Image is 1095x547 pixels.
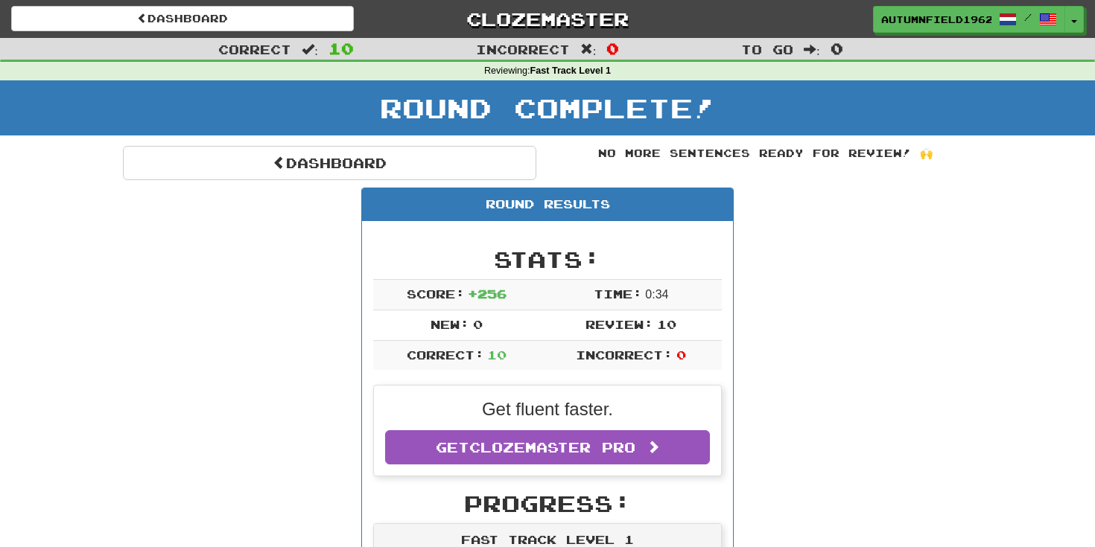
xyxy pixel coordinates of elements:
span: : [804,43,820,56]
div: No more sentences ready for review! 🙌 [559,146,972,161]
span: 0 [831,39,843,57]
h1: Round Complete! [5,93,1090,123]
span: Time: [594,287,642,301]
span: New: [431,317,469,331]
span: 10 [328,39,354,57]
span: 0 : 34 [645,288,668,301]
span: Correct [218,42,291,57]
span: 0 [473,317,483,331]
span: Correct: [407,348,484,362]
h2: Stats: [373,247,722,272]
strong: Fast Track Level 1 [530,65,612,76]
span: 10 [657,317,676,331]
span: 10 [487,348,507,362]
span: 0 [676,348,686,362]
h2: Progress: [373,491,722,516]
span: Score: [407,287,465,301]
a: GetClozemaster Pro [385,430,710,464]
span: + 256 [468,287,507,301]
span: / [1024,12,1032,22]
span: Clozemaster Pro [469,439,635,455]
span: To go [741,42,793,57]
a: Clozemaster [376,6,719,32]
a: Dashboard [11,6,354,31]
span: 0 [606,39,619,57]
a: AutumnField1962 / [873,6,1065,33]
p: Get fluent faster. [385,397,710,422]
span: : [580,43,597,56]
span: AutumnField1962 [881,13,991,26]
span: Incorrect: [576,348,673,362]
span: Incorrect [476,42,570,57]
span: Review: [585,317,653,331]
a: Dashboard [123,146,536,180]
span: : [302,43,318,56]
div: Round Results [362,188,733,221]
